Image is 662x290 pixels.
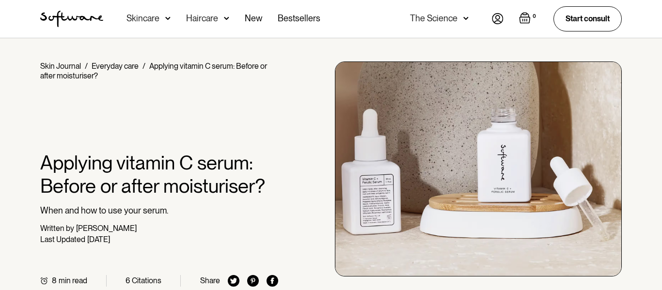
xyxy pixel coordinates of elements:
[132,276,161,285] div: Citations
[553,6,622,31] a: Start consult
[126,14,159,23] div: Skincare
[200,276,220,285] div: Share
[40,61,81,71] a: Skin Journal
[40,235,85,244] div: Last Updated
[40,151,278,198] h1: Applying vitamin C serum: Before or after moisturiser?
[267,275,278,287] img: facebook icon
[87,235,110,244] div: [DATE]
[59,276,87,285] div: min read
[228,275,239,287] img: twitter icon
[142,61,145,71] div: /
[165,14,171,23] img: arrow down
[224,14,229,23] img: arrow down
[410,14,457,23] div: The Science
[76,224,137,233] div: [PERSON_NAME]
[85,61,88,71] div: /
[519,12,538,26] a: Open empty cart
[40,224,74,233] div: Written by
[247,275,259,287] img: pinterest icon
[40,11,103,27] a: home
[40,11,103,27] img: Software Logo
[126,276,130,285] div: 6
[186,14,218,23] div: Haircare
[531,12,538,21] div: 0
[40,61,267,80] div: Applying vitamin C serum: Before or after moisturiser?
[463,14,469,23] img: arrow down
[52,276,57,285] div: 8
[40,205,278,216] p: When and how to use your serum.
[92,61,139,71] a: Everyday care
